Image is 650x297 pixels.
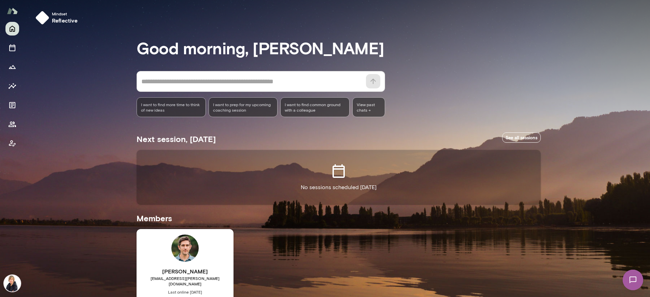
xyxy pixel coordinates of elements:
div: I want to find more time to think of new ideas [137,97,206,117]
span: I want to find common ground with a colleague [285,102,345,113]
button: Growth Plan [5,60,19,74]
img: Mento [7,4,18,17]
span: Mindset [52,11,78,16]
img: Amy Farrow [4,275,20,292]
span: View past chats -> [352,97,385,117]
img: mindset [36,11,49,25]
button: Home [5,22,19,36]
a: See all sessions [502,132,541,143]
div: I want to find common ground with a colleague [280,97,350,117]
button: Insights [5,79,19,93]
button: Members [5,117,19,131]
h5: Members [137,213,541,224]
button: Mindsetreflective [33,8,83,27]
span: I want to find more time to think of new ideas [141,102,201,113]
button: Sessions [5,41,19,55]
h6: [PERSON_NAME] [137,267,234,275]
button: Client app [5,137,19,150]
span: [EMAIL_ADDRESS][PERSON_NAME][DOMAIN_NAME] [137,275,234,286]
img: Devin McIntire [171,235,199,262]
div: I want to prep for my upcoming coaching session [209,97,278,117]
span: Last online [DATE] [137,289,234,295]
button: Documents [5,98,19,112]
h3: Good morning, [PERSON_NAME] [137,38,541,57]
h6: reflective [52,16,78,25]
h5: Next session, [DATE] [137,133,216,144]
span: I want to prep for my upcoming coaching session [213,102,273,113]
p: No sessions scheduled [DATE] [301,183,377,192]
